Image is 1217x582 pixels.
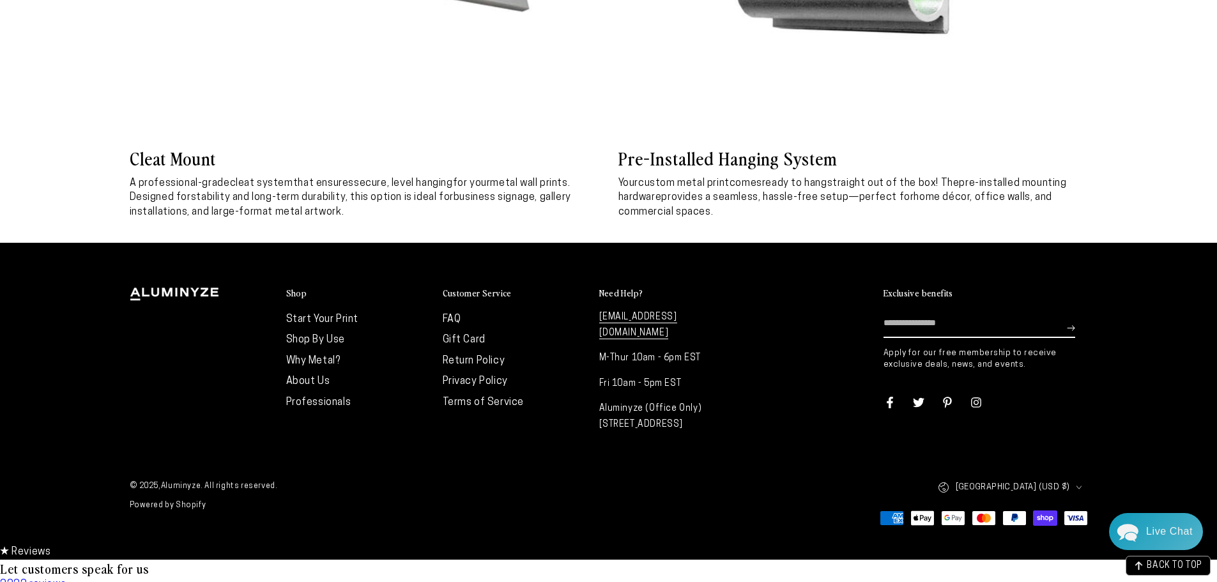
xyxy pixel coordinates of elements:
[618,178,1067,203] strong: pre-installed mounting hardware
[443,287,512,299] h2: Customer Service
[599,376,743,392] p: Fri 10am - 5pm EST
[956,480,1070,494] span: [GEOGRAPHIC_DATA] (USD $)
[938,473,1088,501] button: [GEOGRAPHIC_DATA] (USD $)
[286,397,351,408] a: Professionals
[599,350,743,366] p: M-Thur 10am - 6pm EST
[443,335,486,345] a: Gift Card
[130,146,599,169] h3: Cleat Mount
[443,397,524,408] a: Terms of Service
[638,178,730,188] strong: custom metal print
[599,401,743,433] p: Aluminyze (Office Only) [STREET_ADDRESS]
[286,376,330,387] a: About Us
[618,176,1088,219] p: Your comes straight out of the box! The provides a seamless, hassle-free setup—perfect for .
[230,178,293,188] strong: cleat system
[762,178,827,188] strong: ready to hang
[286,335,346,345] a: Shop By Use
[191,192,346,203] strong: stability and long-term durability
[884,348,1088,371] p: Apply for our free membership to receive exclusive deals, news, and events.
[130,477,609,496] small: © 2025, . All rights reserved.
[1067,309,1075,348] button: Subscribe
[443,376,508,387] a: Privacy Policy
[286,314,359,325] a: Start Your Print
[1147,562,1202,571] span: BACK TO TOP
[354,178,453,188] strong: secure, level hanging
[884,287,1088,300] summary: Exclusive benefits
[443,287,586,300] summary: Customer Service
[599,287,643,299] h2: Need Help?
[130,176,599,219] p: A professional-grade that ensures for your . Designed for , this option is ideal for .
[443,356,505,366] a: Return Policy
[490,178,567,188] strong: metal wall prints
[130,502,206,509] a: Powered by Shopify
[884,287,953,299] h2: Exclusive benefits
[286,356,341,366] a: Why Metal?
[161,482,201,490] a: Aluminyze
[286,287,307,299] h2: Shop
[286,287,430,300] summary: Shop
[1109,513,1203,550] div: Chat widget toggle
[599,287,743,300] summary: Need Help?
[618,192,1052,217] strong: home décor, office walls, and commercial spaces
[1146,513,1193,550] div: Contact Us Directly
[599,312,677,339] a: [EMAIL_ADDRESS][DOMAIN_NAME]
[618,146,1088,169] h3: Pre-Installed Hanging System
[130,192,571,217] strong: business signage, gallery installations, and large-format metal artwork
[443,314,461,325] a: FAQ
